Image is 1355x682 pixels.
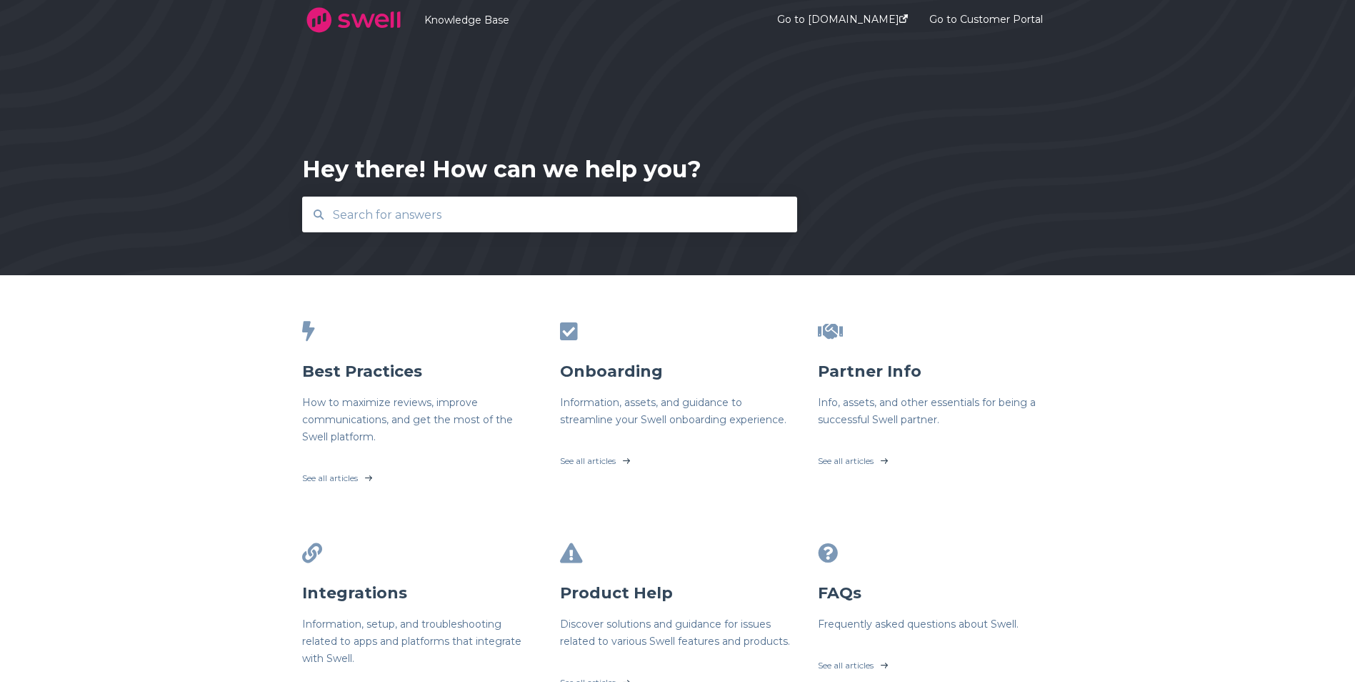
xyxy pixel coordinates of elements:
[302,457,538,493] a: See all articles
[302,616,538,667] h6: Information, setup, and troubleshooting related to apps and platforms that integrate with Swell.
[560,583,796,604] h3: Product Help
[818,543,838,563] span: 
[818,583,1054,604] h3: FAQs
[560,616,796,650] h6: Discover solutions and guidance for issues related to various Swell features and products.
[560,361,796,382] h3: Onboarding
[302,361,538,382] h3: Best Practices
[818,644,1054,680] a: See all articles
[302,322,315,342] span: 
[324,199,776,230] input: Search for answers
[302,543,322,563] span: 
[302,394,538,445] h6: How to maximize reviews, improve communications, and get the most of the Swell platform.
[302,154,701,185] div: Hey there! How can we help you?
[818,394,1054,428] h6: Info, assets, and other essentials for being a successful Swell partner.
[560,440,796,475] a: See all articles
[560,322,578,342] span: 
[302,2,406,38] img: company logo
[818,361,1054,382] h3: Partner Info
[818,616,1054,633] h6: Frequently asked questions about Swell.
[560,394,796,428] h6: Information, assets, and guidance to streamline your Swell onboarding experience.
[818,322,843,342] span: 
[424,14,734,26] a: Knowledge Base
[560,543,583,563] span: 
[302,583,538,604] h3: Integrations
[818,440,1054,475] a: See all articles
